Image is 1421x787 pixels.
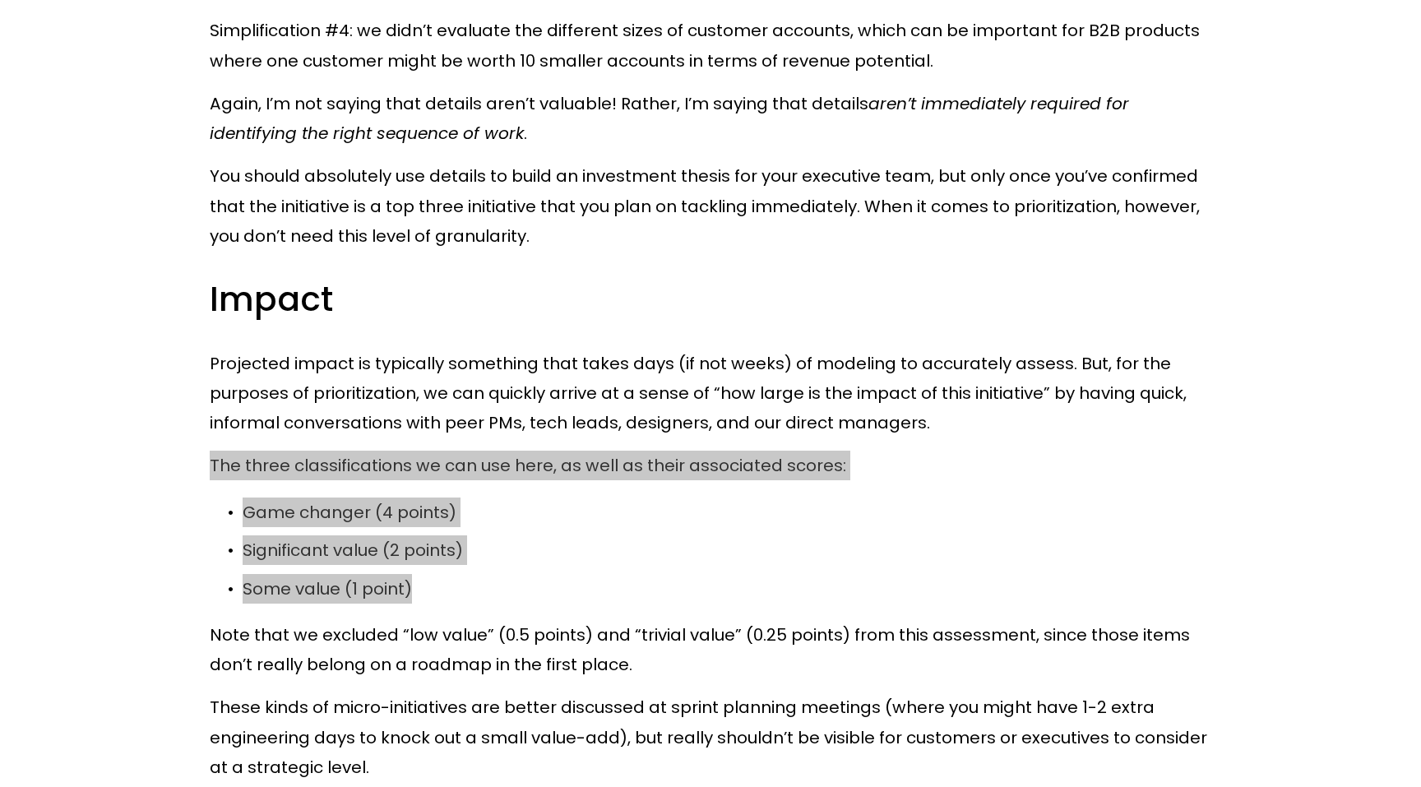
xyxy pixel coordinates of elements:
[210,620,1211,680] p: Note that we excluded “low value” (0.5 points) and “trivial value” (0.25 points) from this assess...
[210,89,1211,149] p: Again, I’m not saying that details aren’t valuable! Rather, I’m saying that details .
[210,277,1211,322] h3: Impact
[210,349,1211,438] p: Projected impact is typically something that takes days (if not weeks) of modeling to accurately ...
[210,451,1211,480] p: The three classifications we can use here, as well as their associated scores:
[210,16,1211,76] p: Simplification #4: we didn’t evaluate the different sizes of customer accounts, which can be impo...
[243,535,1211,565] p: Significant value (2 points)
[210,161,1211,251] p: You should absolutely use details to build an investment thesis for your executive team, but only...
[243,498,1211,527] p: Game changer (4 points)
[210,692,1211,782] p: These kinds of micro-initiatives are better discussed at sprint planning meetings (where you migh...
[243,574,1211,604] p: Some value (1 point)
